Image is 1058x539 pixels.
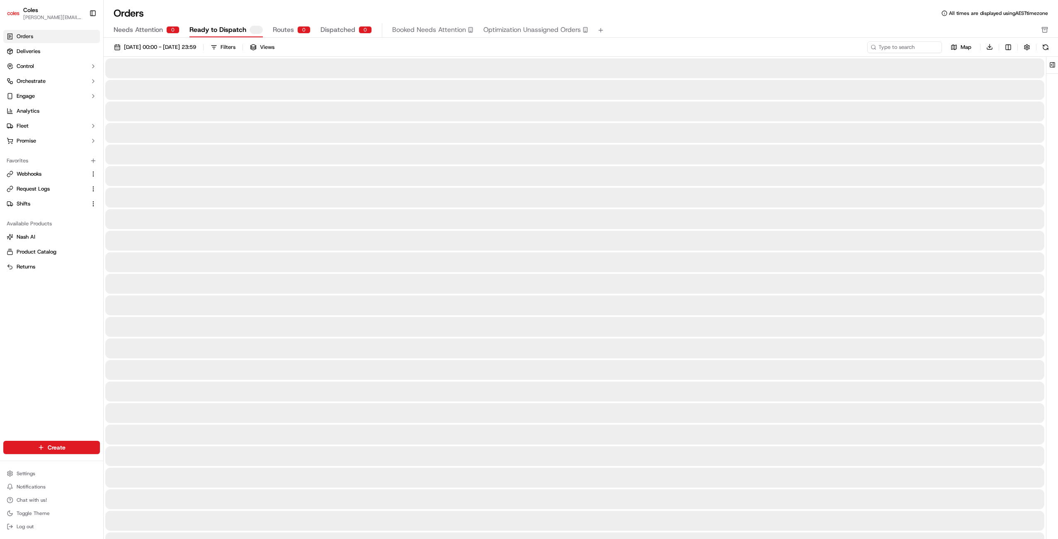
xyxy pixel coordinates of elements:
span: Fleet [17,122,29,130]
span: Toggle Theme [17,510,50,517]
span: Orchestrate [17,77,46,85]
button: Promise [3,134,100,147]
button: Filters [207,41,239,53]
div: 0 [359,26,372,34]
a: Request Logs [7,185,87,193]
a: Returns [7,263,97,271]
span: Returns [17,263,35,271]
button: [DATE] 00:00 - [DATE] 23:59 [110,41,200,53]
span: Nash AI [17,233,35,241]
span: Deliveries [17,48,40,55]
button: Product Catalog [3,245,100,259]
a: Shifts [7,200,87,208]
h1: Orders [114,7,144,20]
button: Fleet [3,119,100,133]
a: Orders [3,30,100,43]
button: Nash AI [3,230,100,244]
button: Toggle Theme [3,508,100,519]
img: Coles [7,7,20,20]
a: Analytics [3,104,100,118]
span: Webhooks [17,170,41,178]
span: Chat with us! [17,497,47,503]
span: Engage [17,92,35,100]
a: Nash AI [7,233,97,241]
span: Map [961,44,971,51]
a: Deliveries [3,45,100,58]
span: Request Logs [17,185,50,193]
span: Settings [17,470,35,477]
button: Webhooks [3,167,100,181]
span: Promise [17,137,36,145]
span: Views [260,44,274,51]
span: Ready to Dispatch [189,25,246,35]
button: Notifications [3,481,100,493]
span: Analytics [17,107,39,115]
button: Log out [3,521,100,532]
button: Engage [3,89,100,103]
button: Views [246,41,278,53]
input: Type to search [867,41,942,53]
span: Shifts [17,200,30,208]
span: Log out [17,523,34,530]
button: Shifts [3,197,100,210]
div: Available Products [3,217,100,230]
button: Settings [3,468,100,479]
span: [DATE] 00:00 - [DATE] 23:59 [124,44,196,51]
button: Request Logs [3,182,100,196]
div: Filters [221,44,235,51]
a: Product Catalog [7,248,97,256]
span: Needs Attention [114,25,163,35]
div: 0 [166,26,180,34]
button: Chat with us! [3,494,100,506]
span: Routes [273,25,294,35]
div: Favorites [3,154,100,167]
span: Product Catalog [17,248,56,256]
a: Webhooks [7,170,87,178]
button: [PERSON_NAME][EMAIL_ADDRESS][PERSON_NAME][PERSON_NAME][DOMAIN_NAME] [23,14,83,21]
span: Orders [17,33,33,40]
button: Refresh [1040,41,1051,53]
button: Map [945,42,977,52]
button: Coles [23,6,38,14]
div: 0 [297,26,311,34]
button: Control [3,60,100,73]
span: Create [48,443,66,452]
span: All times are displayed using AEST timezone [949,10,1048,17]
button: ColesColes[PERSON_NAME][EMAIL_ADDRESS][PERSON_NAME][PERSON_NAME][DOMAIN_NAME] [3,3,86,23]
span: Optimization Unassigned Orders [483,25,581,35]
span: Booked Needs Attention [392,25,466,35]
span: Notifications [17,483,46,490]
button: Orchestrate [3,75,100,88]
span: Dispatched [320,25,355,35]
button: Create [3,441,100,454]
span: Control [17,63,34,70]
button: Returns [3,260,100,273]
